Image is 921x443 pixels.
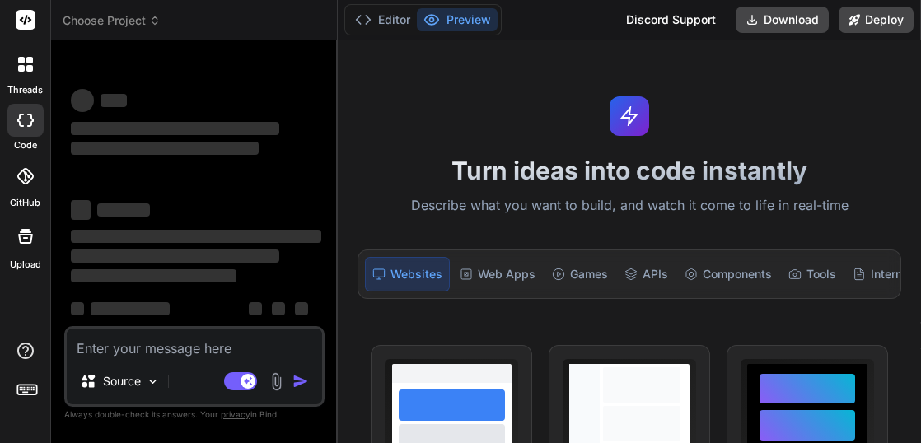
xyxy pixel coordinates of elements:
span: ‌ [295,302,308,315]
span: ‌ [71,89,94,112]
p: Always double-check its answers. Your in Bind [64,407,325,422]
span: ‌ [71,142,259,155]
label: GitHub [10,196,40,210]
img: attachment [267,372,286,391]
div: Discord Support [616,7,726,33]
label: code [14,138,37,152]
span: ‌ [272,302,285,315]
p: Describe what you want to build, and watch it come to life in real-time [348,195,911,217]
span: ‌ [71,269,236,282]
img: icon [292,373,309,389]
span: ‌ [71,200,91,220]
div: Games [545,257,615,291]
span: ‌ [71,302,84,315]
div: Websites [365,257,450,291]
span: ‌ [71,249,279,263]
span: ‌ [97,203,150,217]
img: Pick Models [146,375,160,389]
span: Choose Project [63,12,161,29]
div: Web Apps [453,257,542,291]
span: ‌ [101,94,127,107]
span: ‌ [249,302,262,315]
button: Preview [417,8,498,31]
button: Download [736,7,829,33]
span: privacy [221,409,250,419]
label: Upload [10,258,41,272]
div: Tools [782,257,843,291]
label: threads [7,83,43,97]
button: Deploy [839,7,914,33]
div: APIs [618,257,675,291]
span: ‌ [71,230,321,243]
div: Components [678,257,778,291]
h1: Turn ideas into code instantly [348,156,911,185]
span: ‌ [91,302,170,315]
button: Editor [348,8,417,31]
span: ‌ [71,122,279,135]
p: Source [103,373,141,389]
